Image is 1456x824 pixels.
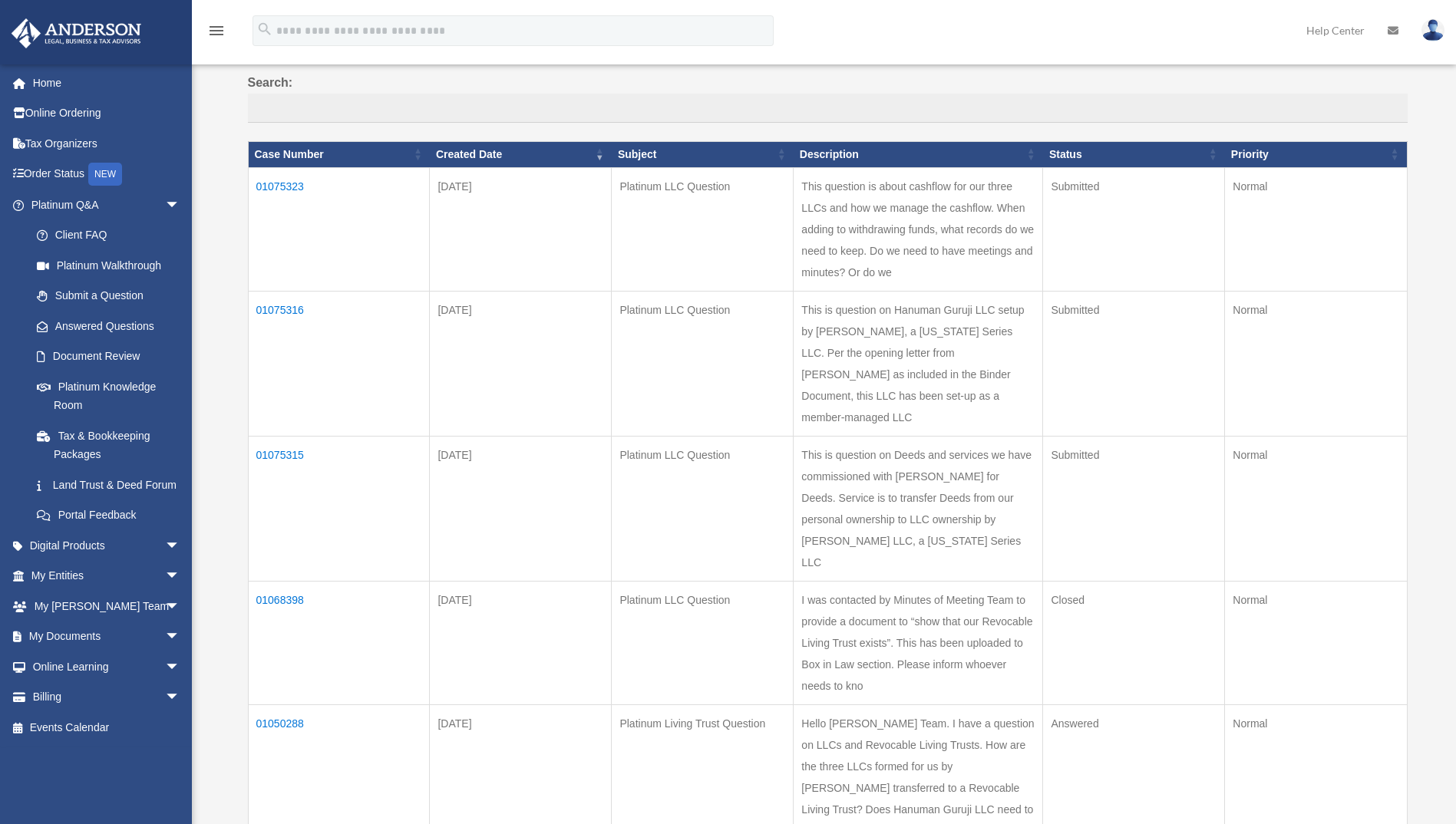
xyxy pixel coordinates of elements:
a: Home [11,68,203,98]
th: Case Number: activate to sort column ascending [248,141,430,167]
input: Search: [248,94,1408,123]
td: I was contacted by Minutes of Meeting Team to provide a document to “show that our Revocable Livi... [794,581,1043,704]
td: Normal [1225,291,1407,436]
a: Platinum Q&Aarrow_drop_down [11,190,196,220]
td: 01075323 [248,167,430,291]
span: arrow_drop_down [165,561,196,592]
a: Document Review [21,341,196,372]
a: My [PERSON_NAME] Teamarrow_drop_down [11,591,203,621]
span: arrow_drop_down [165,530,196,562]
a: Platinum Walkthrough [21,250,196,281]
span: arrow_drop_down [165,621,196,653]
td: [DATE] [430,167,612,291]
td: 01068398 [248,581,430,704]
td: [DATE] [430,436,612,581]
a: Tax Organizers [11,128,203,159]
td: Platinum LLC Question [612,581,794,704]
a: Online Ordering [11,98,203,129]
i: menu [207,21,226,40]
td: This is question on Deeds and services we have commissioned with [PERSON_NAME] for Deeds. Service... [794,436,1043,581]
a: Events Calendar [11,712,203,743]
th: Priority: activate to sort column ascending [1225,141,1407,167]
td: Platinum LLC Question [612,167,794,291]
td: Submitted [1043,167,1225,291]
td: [DATE] [430,291,612,436]
a: Billingarrow_drop_down [11,682,203,713]
a: Answered Questions [21,311,188,341]
img: Anderson Advisors Platinum Portal [7,18,146,48]
td: This question is about cashflow for our three LLCs and how we manage the cashflow. When adding to... [794,167,1043,291]
a: Platinum Knowledge Room [21,371,196,420]
th: Status: activate to sort column ascending [1043,141,1225,167]
td: Normal [1225,436,1407,581]
span: arrow_drop_down [165,591,196,622]
td: Submitted [1043,436,1225,581]
i: search [256,21,273,38]
td: Closed [1043,581,1225,704]
td: 01075316 [248,291,430,436]
img: User Pic [1421,19,1444,41]
td: Platinum LLC Question [612,291,794,436]
div: NEW [88,163,122,186]
th: Created Date: activate to sort column ascending [430,141,612,167]
td: Normal [1225,581,1407,704]
td: 01075315 [248,436,430,581]
th: Subject: activate to sort column ascending [612,141,794,167]
a: Submit a Question [21,281,196,311]
a: Tax & Bookkeeping Packages [21,420,196,470]
td: Platinum LLC Question [612,436,794,581]
a: My Entitiesarrow_drop_down [11,561,203,592]
th: Description: activate to sort column ascending [794,141,1043,167]
a: Client FAQ [21,220,196,251]
td: [DATE] [430,581,612,704]
span: arrow_drop_down [165,682,196,714]
a: Land Trust & Deed Forum [21,470,196,500]
a: menu [207,27,226,40]
span: arrow_drop_down [165,190,196,221]
a: Portal Feedback [21,500,196,531]
label: Search: [248,72,1408,123]
a: Order StatusNEW [11,159,203,190]
a: Online Learningarrow_drop_down [11,651,203,682]
td: Normal [1225,167,1407,291]
td: Submitted [1043,291,1225,436]
a: My Documentsarrow_drop_down [11,621,203,652]
span: arrow_drop_down [165,651,196,683]
td: This is question on Hanuman Guruji LLC setup by [PERSON_NAME], a [US_STATE] Series LLC. Per the o... [794,291,1043,436]
a: Digital Productsarrow_drop_down [11,530,203,561]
